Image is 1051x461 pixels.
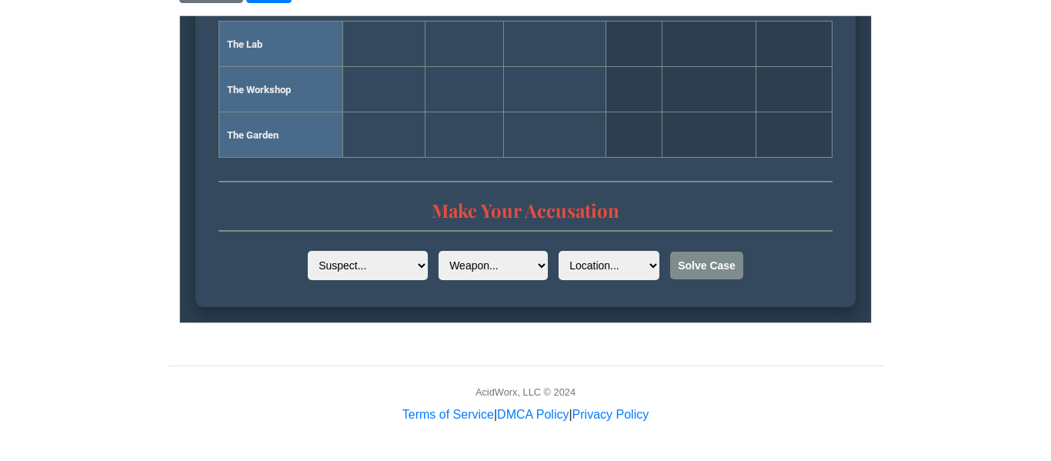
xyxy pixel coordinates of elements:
td: The Lab [39,5,163,51]
div: | | [402,406,649,424]
a: Terms of Service [402,408,494,421]
div: AcidWorx, LLC © 2024 [475,385,576,399]
button: Solve Case [490,236,563,263]
h2: Make Your Accusation [38,182,652,215]
td: The Workshop [39,51,163,96]
td: The Garden [39,96,163,142]
a: Privacy Policy [572,408,649,421]
a: DMCA Policy [497,408,569,421]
